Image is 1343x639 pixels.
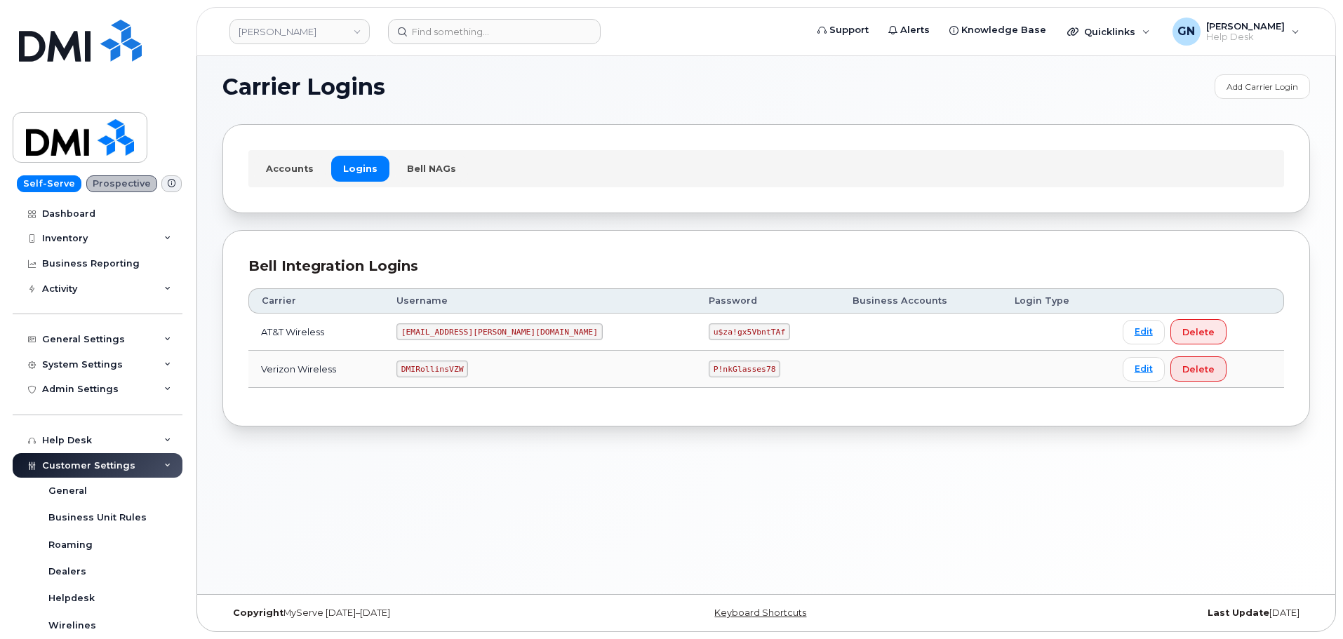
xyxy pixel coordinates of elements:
th: Business Accounts [840,288,1002,314]
td: AT&T Wireless [248,314,384,351]
th: Carrier [248,288,384,314]
a: Add Carrier Login [1215,74,1310,99]
strong: Copyright [233,607,283,618]
a: Edit [1123,320,1165,344]
th: Password [696,288,840,314]
th: Username [384,288,696,314]
a: Accounts [254,156,326,181]
a: Keyboard Shortcuts [714,607,806,618]
div: Bell Integration Logins [248,256,1284,276]
button: Delete [1170,319,1227,344]
button: Delete [1170,356,1227,382]
code: [EMAIL_ADDRESS][PERSON_NAME][DOMAIN_NAME] [396,323,603,340]
div: [DATE] [947,607,1310,619]
strong: Last Update [1208,607,1269,618]
a: Edit [1123,357,1165,382]
span: Delete [1182,363,1215,376]
code: u$za!gx5VbntTAf [709,323,790,340]
td: Verizon Wireless [248,351,384,388]
a: Bell NAGs [395,156,468,181]
a: Logins [331,156,389,181]
code: DMIRollinsVZW [396,361,468,377]
span: Carrier Logins [222,76,385,97]
span: Delete [1182,325,1215,339]
th: Login Type [1002,288,1110,314]
code: P!nkGlasses78 [709,361,780,377]
div: MyServe [DATE]–[DATE] [222,607,585,619]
